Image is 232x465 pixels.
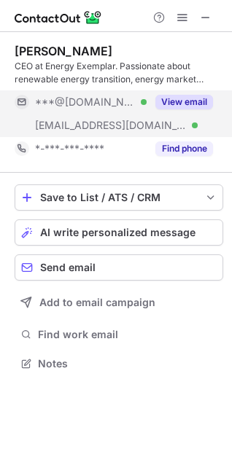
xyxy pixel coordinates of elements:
span: AI write personalized message [40,227,196,238]
span: Add to email campaign [39,297,155,308]
span: Send email [40,262,96,273]
span: Notes [38,357,217,370]
span: Find work email [38,328,217,341]
button: Find work email [15,324,223,345]
button: save-profile-one-click [15,184,223,211]
img: ContactOut v5.3.10 [15,9,102,26]
div: CEO at Energy Exemplar. Passionate about renewable energy transition, energy market modeling and ... [15,60,223,86]
span: [EMAIL_ADDRESS][DOMAIN_NAME] [35,119,187,132]
div: Save to List / ATS / CRM [40,192,198,203]
button: Add to email campaign [15,289,223,316]
button: Notes [15,353,223,374]
button: Send email [15,254,223,281]
span: ***@[DOMAIN_NAME] [35,95,136,109]
div: [PERSON_NAME] [15,44,112,58]
button: Reveal Button [155,95,213,109]
button: AI write personalized message [15,219,223,246]
button: Reveal Button [155,141,213,156]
